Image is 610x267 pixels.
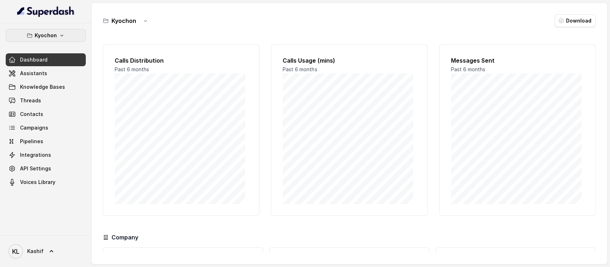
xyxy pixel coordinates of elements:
[20,165,51,172] span: API Settings
[6,94,86,107] a: Threads
[6,29,86,42] button: Kyochon
[20,97,41,104] span: Threads
[20,151,51,159] span: Integrations
[111,16,136,25] h3: Kyochon
[451,66,485,72] span: Past 6 months
[6,53,86,66] a: Dashboard
[6,67,86,80] a: Assistants
[6,176,86,189] a: Voices Library
[111,233,138,242] h3: Company
[20,111,43,118] span: Contacts
[35,31,57,40] p: Kyochon
[20,179,55,186] span: Voices Library
[6,121,86,134] a: Campaigns
[20,83,65,91] span: Knowledge Bases
[115,66,149,72] span: Past 6 months
[20,70,47,77] span: Assistants
[6,149,86,161] a: Integrations
[6,241,86,261] a: Kashif
[6,81,86,93] a: Knowledge Bases
[6,108,86,121] a: Contacts
[20,138,43,145] span: Pipelines
[451,56,584,65] h2: Messages Sent
[20,56,48,63] span: Dashboard
[283,56,416,65] h2: Calls Usage (mins)
[555,14,596,27] button: Download
[12,248,19,255] text: KL
[20,124,48,131] span: Campaigns
[283,66,317,72] span: Past 6 months
[27,248,44,255] span: Kashif
[17,6,75,17] img: light.svg
[6,162,86,175] a: API Settings
[6,135,86,148] a: Pipelines
[115,56,248,65] h2: Calls Distribution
